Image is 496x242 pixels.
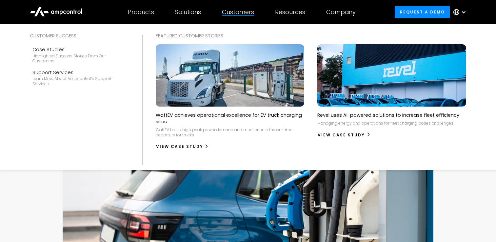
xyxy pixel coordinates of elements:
[317,121,453,126] p: Managing energy and operations for fleet charging poses challenges
[275,9,305,16] div: Resources
[318,132,365,138] div: View Case Study
[156,141,209,152] a: View Case Study
[32,76,127,86] div: Learn more about Ampcontrol’s support services
[156,127,305,137] p: WattEV has a high peak power demand and must ensure the on-time departure for trucks
[326,9,356,16] div: Company
[30,43,129,66] a: Case StudiesHighlighted success stories From Our Customers
[32,69,127,76] div: Support Services
[156,144,203,150] div: View Case Study
[156,32,466,39] div: Featured Customer Stories
[175,9,201,16] div: Solutions
[128,9,154,16] div: Products
[222,9,254,16] div: Customers
[30,32,129,39] div: Customer success
[32,46,127,53] div: Case Studies
[32,53,127,64] div: Highlighted success stories From Our Customers
[156,112,305,125] p: WattEV achieves operational excellence for EV truck charging sites
[30,66,129,89] a: Support ServicesLearn more about Ampcontrol’s support services
[317,130,371,140] a: View Case Study
[395,6,450,18] a: Request a demo
[317,112,459,118] p: Revel uses AI-powered solutions to increase fleet efficiency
